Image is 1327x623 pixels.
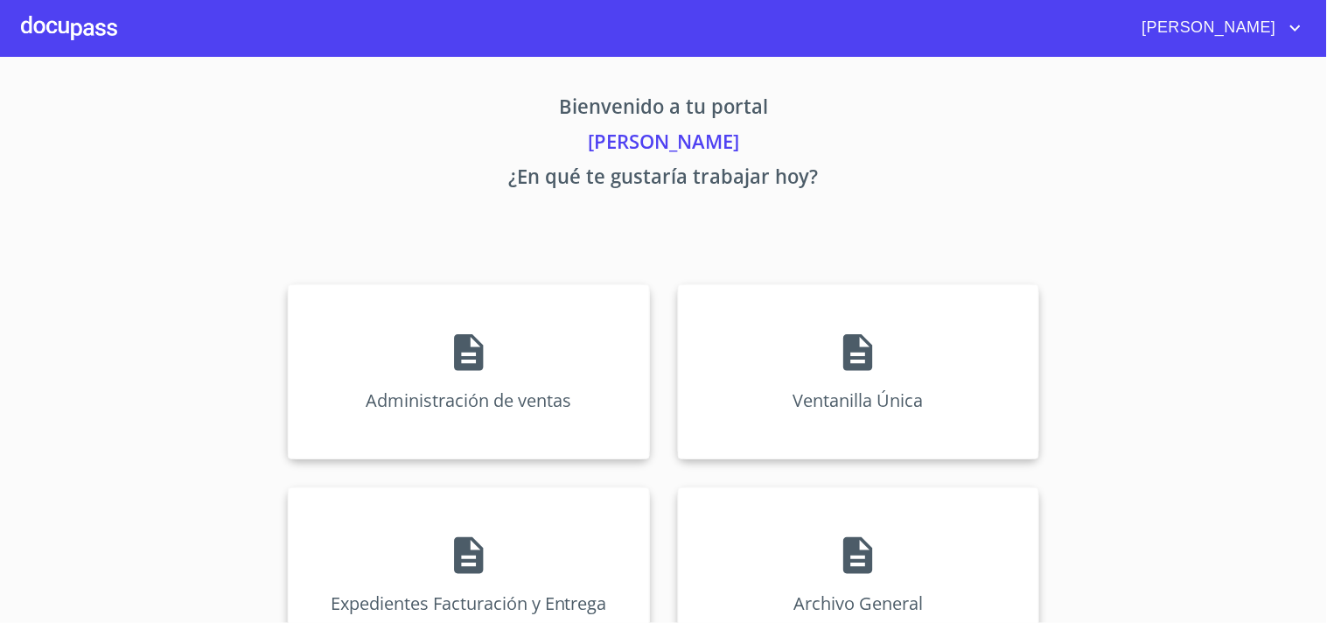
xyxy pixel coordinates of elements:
p: Expedientes Facturación y Entrega [331,591,607,615]
p: ¿En qué te gustaría trabajar hoy? [125,162,1203,197]
p: Administración de ventas [366,388,571,412]
span: [PERSON_NAME] [1129,14,1285,42]
p: Bienvenido a tu portal [125,92,1203,127]
p: [PERSON_NAME] [125,127,1203,162]
p: Archivo General [793,591,923,615]
button: account of current user [1129,14,1306,42]
p: Ventanilla Única [793,388,924,412]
